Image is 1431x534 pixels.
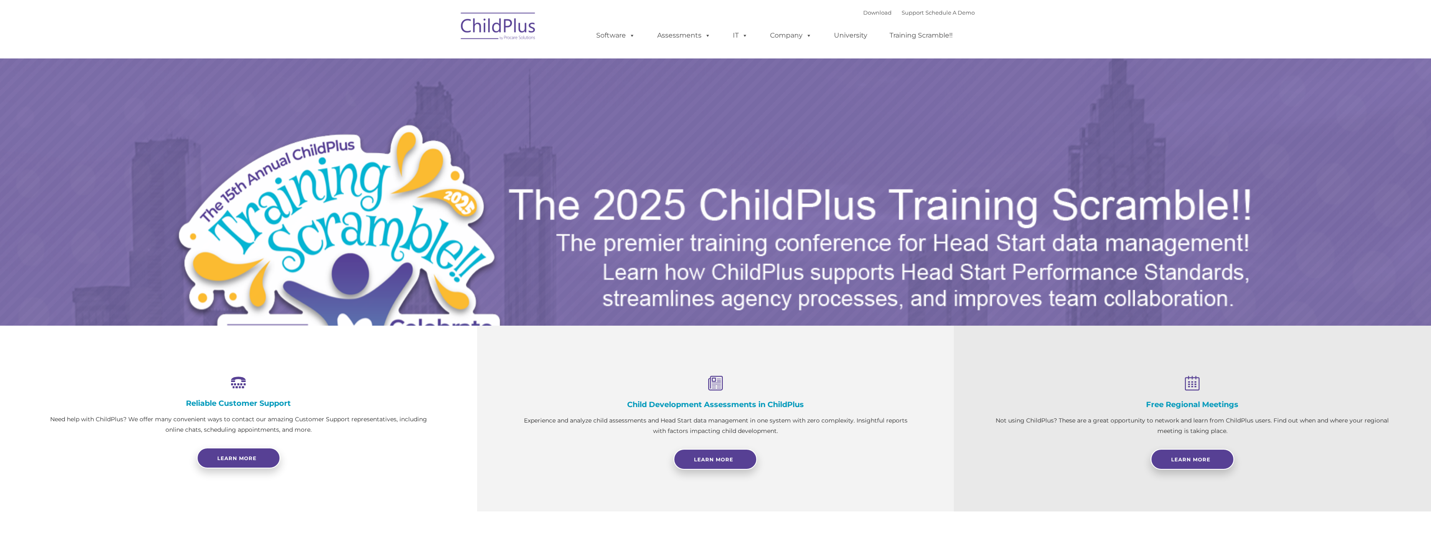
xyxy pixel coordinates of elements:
font: | [863,9,975,16]
a: University [826,27,876,44]
a: Schedule A Demo [925,9,975,16]
h4: Reliable Customer Support [42,399,435,408]
span: Learn More [694,456,733,463]
h4: Free Regional Meetings [996,400,1389,409]
a: IT [724,27,756,44]
a: Support [902,9,924,16]
img: ChildPlus by Procare Solutions [457,7,540,48]
span: Learn more [217,455,257,461]
a: Download [863,9,892,16]
h4: Child Development Assessments in ChildPlus [519,400,912,409]
p: Need help with ChildPlus? We offer many convenient ways to contact our amazing Customer Support r... [42,414,435,435]
p: Not using ChildPlus? These are a great opportunity to network and learn from ChildPlus users. Fin... [996,415,1389,436]
a: Learn More [674,449,757,470]
span: Learn More [1171,456,1210,463]
a: Company [762,27,820,44]
a: Assessments [649,27,719,44]
a: Software [588,27,643,44]
a: Learn more [197,448,280,468]
a: Training Scramble!! [881,27,961,44]
a: Learn More [1151,449,1234,470]
p: Experience and analyze child assessments and Head Start data management in one system with zero c... [519,415,912,436]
